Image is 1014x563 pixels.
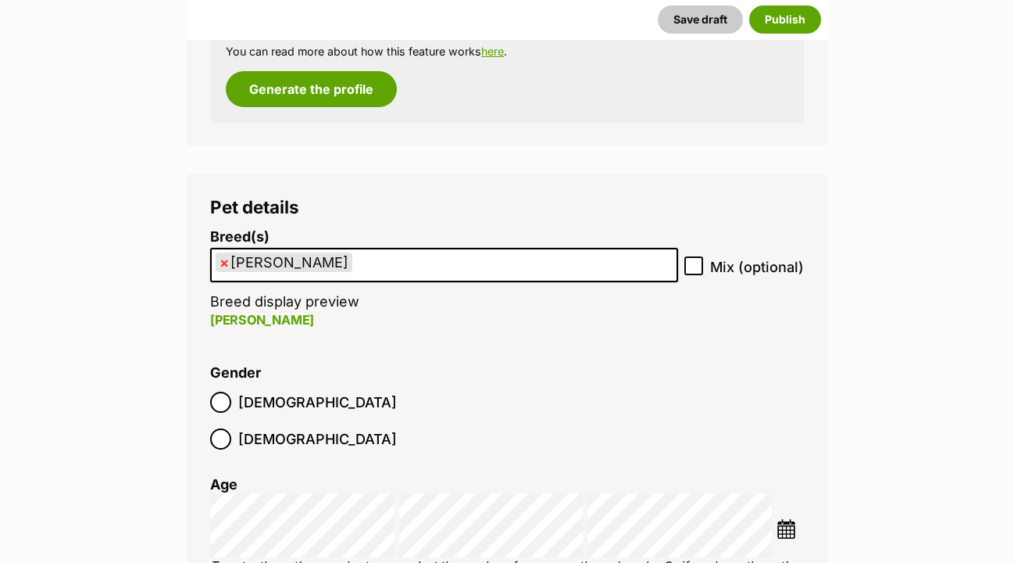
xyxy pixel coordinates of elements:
[216,253,352,272] li: Jack Russell Terrier
[481,45,504,58] a: here
[658,5,743,34] button: Save draft
[210,365,261,382] label: Gender
[777,519,796,539] img: ...
[210,196,299,217] span: Pet details
[210,229,678,246] label: Breed(s)
[238,429,397,450] span: [DEMOGRAPHIC_DATA]
[226,71,397,107] button: Generate the profile
[210,229,678,346] li: Breed display preview
[710,256,804,278] span: Mix (optional)
[749,5,821,34] button: Publish
[210,476,237,493] label: Age
[238,392,397,413] span: [DEMOGRAPHIC_DATA]
[210,310,678,329] p: [PERSON_NAME]
[220,253,229,272] span: ×
[226,43,788,59] p: You can read more about how this feature works .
